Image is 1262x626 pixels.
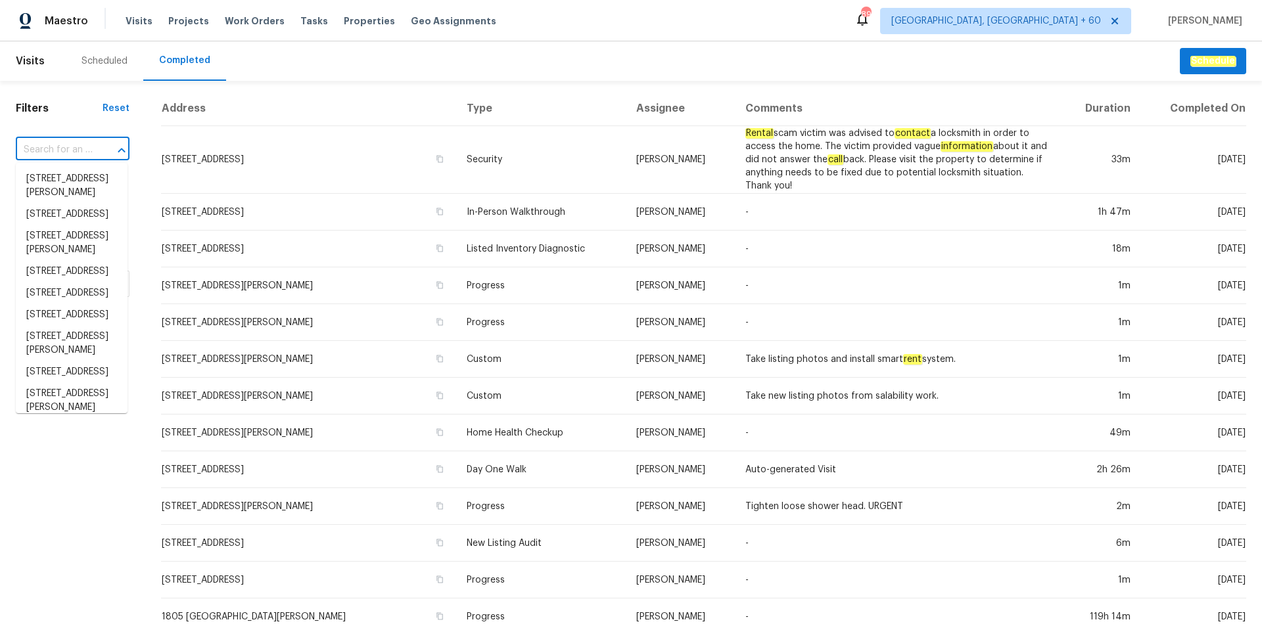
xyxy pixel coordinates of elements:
li: [STREET_ADDRESS][PERSON_NAME] [16,326,128,361]
td: Take new listing photos from salability work. [735,378,1060,414]
button: Copy Address [434,390,446,401]
em: information [941,141,993,152]
td: [STREET_ADDRESS][PERSON_NAME] [161,304,456,341]
button: Copy Address [434,537,446,548]
button: Copy Address [434,316,446,328]
td: [DATE] [1141,378,1246,414]
td: 1h 47m [1060,194,1141,231]
button: Copy Address [434,353,446,365]
td: [STREET_ADDRESS] [161,126,456,194]
td: [DATE] [1141,341,1246,378]
span: Visits [16,47,45,76]
td: [STREET_ADDRESS] [161,194,456,231]
td: Custom [456,341,625,378]
td: 1m [1060,304,1141,341]
td: New Listing Audit [456,525,625,562]
td: Custom [456,378,625,414]
td: [STREET_ADDRESS] [161,231,456,267]
span: Tasks [300,16,328,26]
button: Copy Address [434,206,446,217]
td: Auto-generated Visit [735,451,1060,488]
span: Visits [126,14,152,28]
td: [DATE] [1141,194,1246,231]
div: 892 [861,8,870,21]
td: Tighten loose shower head. URGENT [735,488,1060,525]
button: Copy Address [434,279,446,291]
td: - [735,414,1060,451]
td: In-Person Walkthrough [456,194,625,231]
li: [STREET_ADDRESS] [16,261,128,282]
span: Maestro [45,14,88,28]
div: Completed [159,54,210,67]
td: [PERSON_NAME] [626,126,735,194]
td: [DATE] [1141,126,1246,194]
td: 1m [1060,562,1141,598]
button: Copy Address [434,610,446,622]
li: [STREET_ADDRESS] [16,282,128,304]
span: Properties [344,14,395,28]
td: [DATE] [1141,488,1246,525]
span: Geo Assignments [411,14,496,28]
button: Copy Address [434,153,446,165]
td: [STREET_ADDRESS][PERSON_NAME] [161,414,456,451]
li: [STREET_ADDRESS] [16,204,128,225]
td: - [735,304,1060,341]
td: 1m [1060,267,1141,304]
td: [PERSON_NAME] [626,562,735,598]
td: [STREET_ADDRESS][PERSON_NAME] [161,488,456,525]
th: Duration [1060,91,1141,126]
td: 33m [1060,126,1141,194]
td: - [735,562,1060,598]
em: contact [895,128,931,139]
td: [STREET_ADDRESS] [161,525,456,562]
li: [STREET_ADDRESS][PERSON_NAME] [16,383,128,418]
td: - [735,231,1060,267]
td: [PERSON_NAME] [626,267,735,304]
td: 6m [1060,525,1141,562]
td: [PERSON_NAME] [626,378,735,414]
td: [STREET_ADDRESS] [161,562,456,598]
button: Copy Address [434,500,446,512]
th: Assignee [626,91,735,126]
span: Projects [168,14,209,28]
span: [PERSON_NAME] [1163,14,1242,28]
td: 1m [1060,378,1141,414]
td: [STREET_ADDRESS][PERSON_NAME] [161,267,456,304]
td: [DATE] [1141,562,1246,598]
em: call [828,154,843,165]
h1: Filters [16,102,103,115]
td: [PERSON_NAME] [626,414,735,451]
td: 1m [1060,341,1141,378]
td: [DATE] [1141,451,1246,488]
td: [DATE] [1141,304,1246,341]
th: Comments [735,91,1060,126]
td: scam victim was advised to a locksmith in order to access the home. The victim provided vague abo... [735,126,1060,194]
td: - [735,267,1060,304]
td: [STREET_ADDRESS][PERSON_NAME] [161,378,456,414]
button: Close [112,141,131,160]
button: Schedule [1180,48,1246,75]
td: - [735,525,1060,562]
span: Work Orders [225,14,285,28]
td: Home Health Checkup [456,414,625,451]
td: - [735,194,1060,231]
td: [PERSON_NAME] [626,194,735,231]
th: Type [456,91,625,126]
td: Progress [456,304,625,341]
td: Listed Inventory Diagnostic [456,231,625,267]
td: [STREET_ADDRESS] [161,451,456,488]
li: [STREET_ADDRESS][PERSON_NAME] [16,225,128,261]
em: Rental [745,128,774,139]
td: [PERSON_NAME] [626,231,735,267]
li: [STREET_ADDRESS] [16,361,128,383]
td: Progress [456,267,625,304]
li: [STREET_ADDRESS][PERSON_NAME] [16,168,128,204]
span: [GEOGRAPHIC_DATA], [GEOGRAPHIC_DATA] + 60 [891,14,1101,28]
button: Copy Address [434,242,446,254]
td: Security [456,126,625,194]
td: [PERSON_NAME] [626,488,735,525]
td: [PERSON_NAME] [626,341,735,378]
td: 2m [1060,488,1141,525]
td: [DATE] [1141,267,1246,304]
em: Schedule [1190,56,1236,66]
